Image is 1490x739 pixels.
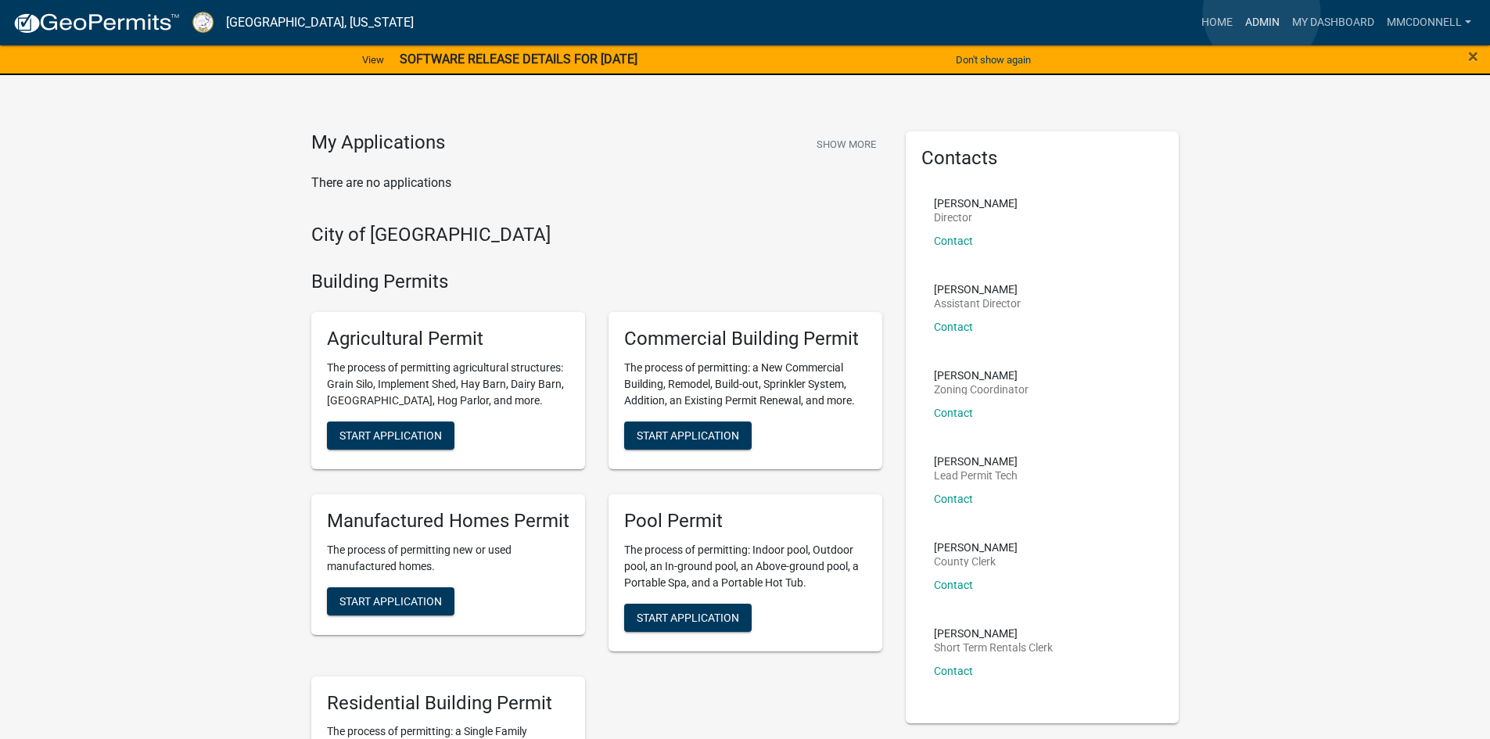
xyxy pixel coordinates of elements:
a: View [356,47,390,73]
h5: Residential Building Permit [327,692,569,715]
span: Start Application [637,611,739,623]
button: Start Application [327,587,454,615]
strong: SOFTWARE RELEASE DETAILS FOR [DATE] [400,52,637,66]
p: [PERSON_NAME] [934,456,1018,467]
a: mmcdonnell [1380,8,1477,38]
a: Contact [934,579,973,591]
p: The process of permitting agricultural structures: Grain Silo, Implement Shed, Hay Barn, Dairy Ba... [327,360,569,409]
button: Start Application [327,422,454,450]
a: [GEOGRAPHIC_DATA], [US_STATE] [226,9,414,36]
p: [PERSON_NAME] [934,542,1018,553]
h5: Pool Permit [624,510,867,533]
h4: City of [GEOGRAPHIC_DATA] [311,224,882,246]
span: Start Application [339,594,442,607]
p: County Clerk [934,556,1018,567]
a: My Dashboard [1286,8,1380,38]
p: Director [934,212,1018,223]
button: Close [1468,47,1478,66]
a: Contact [934,493,973,505]
span: × [1468,45,1478,67]
span: Start Application [339,429,442,441]
img: Putnam County, Georgia [192,12,214,33]
a: Home [1195,8,1239,38]
p: Assistant Director [934,298,1021,309]
p: [PERSON_NAME] [934,284,1021,295]
p: There are no applications [311,174,882,192]
h5: Manufactured Homes Permit [327,510,569,533]
h4: Building Permits [311,271,882,293]
button: Start Application [624,422,752,450]
p: [PERSON_NAME] [934,370,1029,381]
p: The process of permitting: Indoor pool, Outdoor pool, an In-ground pool, an Above-ground pool, a ... [624,542,867,591]
h5: Commercial Building Permit [624,328,867,350]
p: [PERSON_NAME] [934,628,1053,639]
p: [PERSON_NAME] [934,198,1018,209]
h5: Agricultural Permit [327,328,569,350]
a: Contact [934,321,973,333]
p: Zoning Coordinator [934,384,1029,395]
p: The process of permitting: a New Commercial Building, Remodel, Build-out, Sprinkler System, Addit... [624,360,867,409]
button: Don't show again [950,47,1037,73]
a: Contact [934,407,973,419]
a: Contact [934,235,973,247]
p: Lead Permit Tech [934,470,1018,481]
span: Start Application [637,429,739,441]
a: Contact [934,665,973,677]
button: Show More [810,131,882,157]
h4: My Applications [311,131,445,155]
a: Admin [1239,8,1286,38]
button: Start Application [624,604,752,632]
h5: Contacts [921,147,1164,170]
p: Short Term Rentals Clerk [934,642,1053,653]
p: The process of permitting new or used manufactured homes. [327,542,569,575]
